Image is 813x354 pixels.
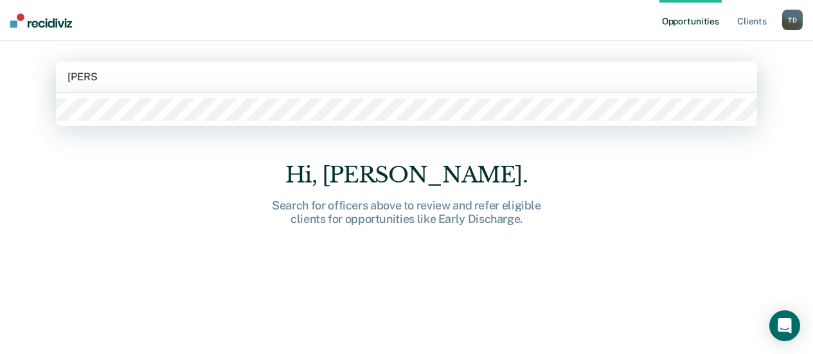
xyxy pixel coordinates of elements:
div: T D [782,10,803,30]
div: Open Intercom Messenger [769,310,800,341]
div: Hi, [PERSON_NAME]. [201,162,612,188]
button: TD [782,10,803,30]
img: Recidiviz [10,13,72,28]
div: Search for officers above to review and refer eligible clients for opportunities like Early Disch... [201,199,612,226]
